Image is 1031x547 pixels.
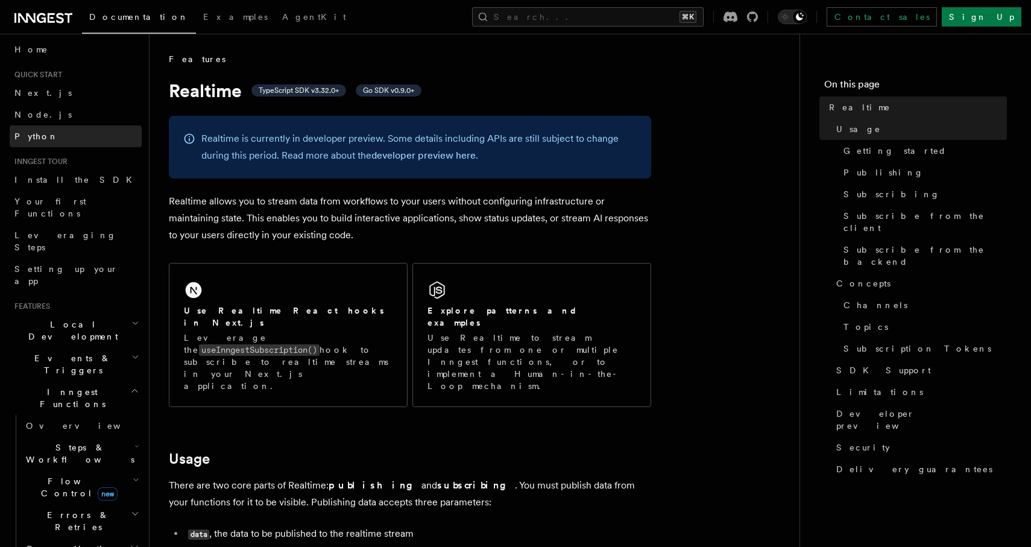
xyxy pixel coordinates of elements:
[10,352,131,376] span: Events & Triggers
[843,145,947,157] span: Getting started
[21,415,142,437] a: Overview
[10,82,142,104] a: Next.js
[21,470,142,504] button: Flow Controlnew
[82,4,196,34] a: Documentation
[14,88,72,98] span: Next.js
[14,197,86,218] span: Your first Functions
[169,263,408,407] a: Use Realtime React hooks in Next.jsLeverage theuseInngestSubscription()hook to subscribe to realt...
[824,96,1007,118] a: Realtime
[14,43,48,55] span: Home
[10,125,142,147] a: Python
[10,302,50,311] span: Features
[427,332,636,392] p: Use Realtime to stream updates from one or multiple Inngest functions, or to implement a Human-in...
[203,12,268,22] span: Examples
[14,175,139,185] span: Install the SDK
[843,188,940,200] span: Subscribing
[10,39,142,60] a: Home
[10,104,142,125] a: Node.js
[839,162,1007,183] a: Publishing
[836,463,992,475] span: Delivery guarantees
[472,7,704,27] button: Search...⌘K
[836,123,881,135] span: Usage
[169,193,651,244] p: Realtime allows you to stream data from workflows to your users without configuring infrastructur...
[10,381,142,415] button: Inngest Functions
[26,421,150,431] span: Overview
[843,343,991,355] span: Subscription Tokens
[831,458,1007,480] a: Delivery guarantees
[836,386,923,398] span: Limitations
[371,150,476,161] a: developer preview here
[427,305,636,329] h2: Explore patterns and examples
[827,7,937,27] a: Contact sales
[10,258,142,292] a: Setting up your app
[836,364,931,376] span: SDK Support
[201,130,637,164] p: Realtime is currently in developer preview. Some details including APIs are still subject to chan...
[836,408,1007,432] span: Developer preview
[831,381,1007,403] a: Limitations
[21,441,134,466] span: Steps & Workflows
[21,509,131,533] span: Errors & Retries
[169,477,651,511] p: There are two core parts of Realtime: and . You must publish data from your functions for it to b...
[10,157,68,166] span: Inngest tour
[839,183,1007,205] a: Subscribing
[275,4,353,33] a: AgentKit
[831,273,1007,294] a: Concepts
[839,294,1007,316] a: Channels
[10,386,130,410] span: Inngest Functions
[188,530,209,540] code: data
[14,110,72,119] span: Node.js
[259,86,339,95] span: TypeScript SDK v3.32.0+
[843,299,907,311] span: Channels
[184,525,651,543] li: , the data to be published to the realtime stream
[412,263,651,407] a: Explore patterns and examplesUse Realtime to stream updates from one or multiple Inngest function...
[14,264,118,286] span: Setting up your app
[169,451,210,467] a: Usage
[14,230,116,252] span: Leveraging Steps
[836,441,890,454] span: Security
[10,191,142,224] a: Your first Functions
[831,437,1007,458] a: Security
[839,205,1007,239] a: Subscribe from the client
[196,4,275,33] a: Examples
[839,239,1007,273] a: Subscribe from the backend
[843,166,924,179] span: Publishing
[829,101,891,113] span: Realtime
[89,12,189,22] span: Documentation
[21,437,142,470] button: Steps & Workflows
[14,131,58,141] span: Python
[184,332,393,392] p: Leverage the hook to subscribe to realtime streams in your Next.js application.
[839,338,1007,359] a: Subscription Tokens
[184,305,393,329] h2: Use Realtime React hooks in Next.js
[843,210,1007,234] span: Subscribe from the client
[831,118,1007,140] a: Usage
[437,479,515,491] strong: subscribing
[10,70,62,80] span: Quick start
[942,7,1021,27] a: Sign Up
[831,403,1007,437] a: Developer preview
[169,53,225,65] span: Features
[836,277,891,289] span: Concepts
[10,224,142,258] a: Leveraging Steps
[98,487,118,501] span: new
[839,140,1007,162] a: Getting started
[21,504,142,538] button: Errors & Retries
[10,347,142,381] button: Events & Triggers
[839,316,1007,338] a: Topics
[843,321,888,333] span: Topics
[169,80,651,101] h1: Realtime
[10,169,142,191] a: Install the SDK
[329,479,421,491] strong: publishing
[778,10,807,24] button: Toggle dark mode
[363,86,414,95] span: Go SDK v0.9.0+
[21,475,133,499] span: Flow Control
[199,344,320,356] code: useInngestSubscription()
[843,244,1007,268] span: Subscribe from the backend
[831,359,1007,381] a: SDK Support
[10,318,131,343] span: Local Development
[10,314,142,347] button: Local Development
[824,77,1007,96] h4: On this page
[282,12,346,22] span: AgentKit
[679,11,696,23] kbd: ⌘K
